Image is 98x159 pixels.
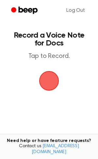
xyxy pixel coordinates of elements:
[60,3,91,18] a: Log Out
[4,144,94,155] span: Contact us
[12,52,86,61] p: Tap to Record.
[39,71,59,91] img: Beep Logo
[32,144,79,154] a: [EMAIL_ADDRESS][DOMAIN_NAME]
[12,31,86,47] h1: Record a Voice Note for Docs
[7,4,43,17] a: Beep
